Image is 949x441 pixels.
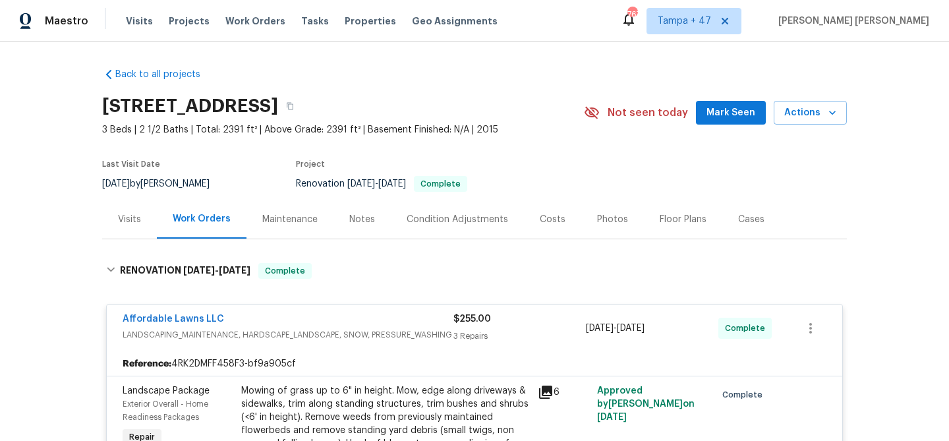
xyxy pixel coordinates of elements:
span: - [347,179,406,189]
div: Work Orders [173,212,231,225]
button: Actions [774,101,847,125]
span: Projects [169,15,210,28]
h2: [STREET_ADDRESS] [102,100,278,113]
span: [DATE] [102,179,130,189]
span: [PERSON_NAME] [PERSON_NAME] [773,15,929,28]
span: Mark Seen [706,105,755,121]
b: Reference: [123,357,171,370]
div: 767 [627,8,637,21]
div: 3 Repairs [453,330,586,343]
div: Costs [540,213,565,226]
a: Affordable Lawns LLC [123,314,224,324]
div: Maintenance [262,213,318,226]
span: Approved by [PERSON_NAME] on [597,386,695,422]
span: Not seen today [608,106,688,119]
span: [DATE] [347,179,375,189]
span: Properties [345,15,396,28]
span: [DATE] [597,413,627,422]
span: Geo Assignments [412,15,498,28]
span: Complete [725,322,770,335]
span: Visits [126,15,153,28]
span: Work Orders [225,15,285,28]
span: Maestro [45,15,88,28]
span: [DATE] [378,179,406,189]
span: [DATE] [183,266,215,275]
span: 3 Beds | 2 1/2 Baths | Total: 2391 ft² | Above Grade: 2391 ft² | Basement Finished: N/A | 2015 [102,123,584,136]
div: Condition Adjustments [407,213,508,226]
h6: RENOVATION [120,263,250,279]
span: Landscape Package [123,386,210,396]
span: Actions [784,105,836,121]
span: Tampa + 47 [658,15,711,28]
div: RENOVATION [DATE]-[DATE]Complete [102,250,847,292]
div: Visits [118,213,141,226]
span: [DATE] [219,266,250,275]
button: Copy Address [278,94,302,118]
div: by [PERSON_NAME] [102,176,225,192]
span: $255.00 [453,314,491,324]
button: Mark Seen [696,101,766,125]
span: Tasks [301,16,329,26]
div: 6 [538,384,589,400]
span: - [586,322,645,335]
span: Last Visit Date [102,160,160,168]
span: Renovation [296,179,467,189]
span: [DATE] [586,324,614,333]
a: Back to all projects [102,68,229,81]
span: [DATE] [617,324,645,333]
div: Floor Plans [660,213,706,226]
div: Cases [738,213,764,226]
span: Project [296,160,325,168]
div: Notes [349,213,375,226]
span: Complete [722,388,768,401]
span: Complete [260,264,310,278]
span: Complete [415,180,466,188]
div: 4RK2DMFF458F3-bf9a905cf [107,352,842,376]
div: Photos [597,213,628,226]
span: Exterior Overall - Home Readiness Packages [123,400,208,421]
span: LANDSCAPING_MAINTENANCE, HARDSCAPE_LANDSCAPE, SNOW, PRESSURE_WASHING [123,328,453,341]
span: - [183,266,250,275]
